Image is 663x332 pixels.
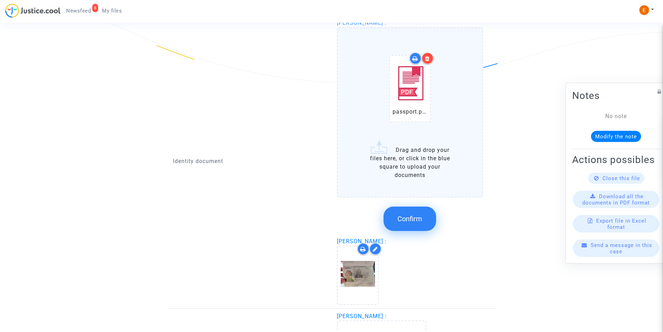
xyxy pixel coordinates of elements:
[397,215,422,223] span: Confirm
[591,131,641,142] button: Modify the note
[173,157,326,165] p: Identity document
[591,242,652,254] span: Send a message in this case
[337,313,387,319] span: [PERSON_NAME] :
[572,89,660,101] h2: Notes
[596,217,646,230] span: Export file in Excel format
[639,5,649,15] img: ACg8ocIeiFvHKe4dA5oeRFd_CiCnuxWUEc1A2wYhRJE3TTWt=s96-c
[602,175,640,181] span: Close this file
[102,8,122,14] span: My files
[337,238,387,245] span: [PERSON_NAME] :
[5,3,61,18] img: jc-logo.svg
[583,112,649,120] div: No note
[384,207,436,231] button: Confirm
[572,153,660,165] h2: Actions possibles
[61,6,96,16] a: 8Newsfeed
[337,20,387,26] span: [PERSON_NAME] :
[66,8,91,14] span: Newsfeed
[96,6,127,16] a: My files
[582,193,650,206] span: Download all the documents in PDF format
[92,4,98,12] div: 8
